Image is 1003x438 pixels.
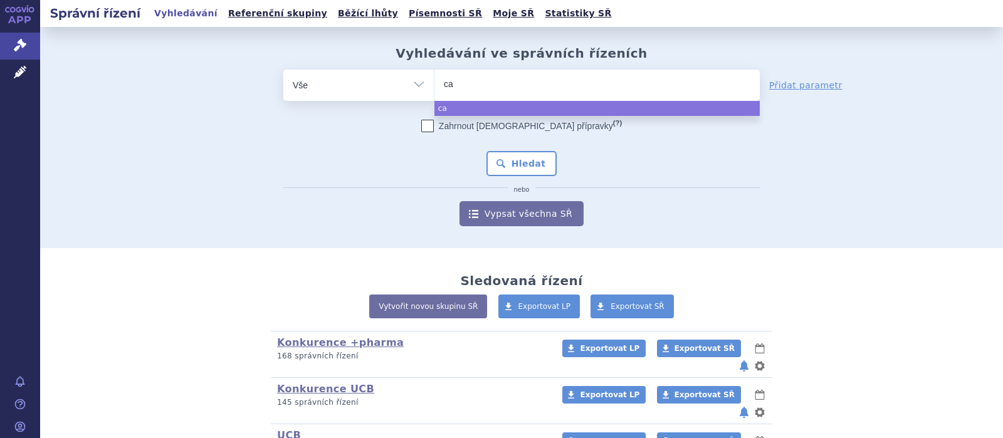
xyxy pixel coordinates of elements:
a: Vypsat všechna SŘ [459,201,584,226]
a: Exportovat LP [498,295,580,318]
a: Exportovat SŘ [657,340,741,357]
abbr: (?) [613,119,622,127]
a: Moje SŘ [489,5,538,22]
a: Referenční skupiny [224,5,331,22]
a: Přidat parametr [769,79,843,91]
a: Konkurence +pharma [277,336,404,348]
a: Exportovat LP [562,386,646,404]
a: Exportovat LP [562,340,646,357]
button: nastavení [754,358,766,373]
a: Vytvořit novou skupinu SŘ [369,295,487,318]
a: Konkurence UCB [277,383,374,395]
span: Exportovat LP [580,390,639,399]
a: Vyhledávání [150,5,221,22]
i: nebo [508,186,536,194]
span: Exportovat SŘ [611,302,664,311]
a: Exportovat SŘ [657,386,741,404]
button: notifikace [738,358,750,373]
li: ca [434,101,760,116]
button: nastavení [754,405,766,420]
a: Písemnosti SŘ [405,5,486,22]
a: Běžící lhůty [334,5,402,22]
button: lhůty [754,341,766,356]
button: notifikace [738,405,750,420]
h2: Sledovaná řízení [460,273,582,288]
button: Hledat [486,151,557,176]
a: Statistiky SŘ [541,5,615,22]
p: 145 správních řízení [277,397,546,408]
label: Zahrnout [DEMOGRAPHIC_DATA] přípravky [421,120,622,132]
h2: Správní řízení [40,4,150,22]
span: Exportovat SŘ [675,344,735,353]
h2: Vyhledávání ve správních řízeních [396,46,648,61]
span: Exportovat LP [518,302,571,311]
p: 168 správních řízení [277,351,546,362]
span: Exportovat SŘ [675,390,735,399]
a: Exportovat SŘ [591,295,674,318]
button: lhůty [754,387,766,402]
span: Exportovat LP [580,344,639,353]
